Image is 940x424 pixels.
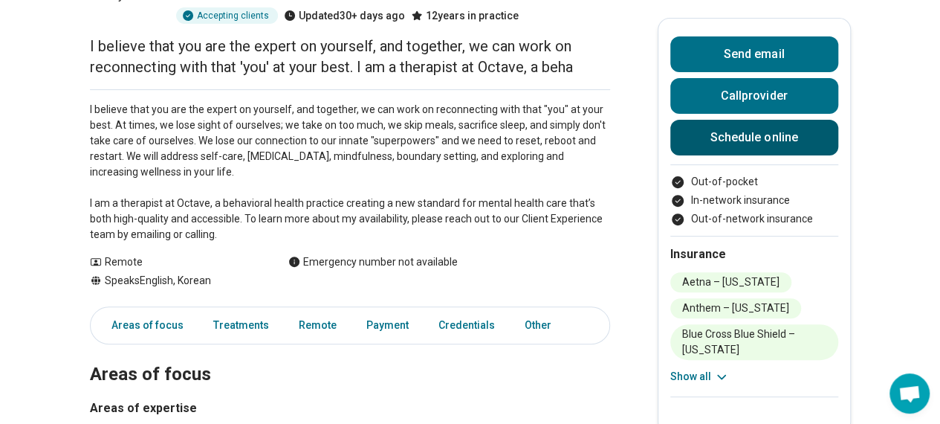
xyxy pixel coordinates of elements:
[204,310,278,341] a: Treatments
[889,373,930,414] div: Open chat
[411,7,519,24] div: 12 years in practice
[670,174,838,190] li: Out-of-pocket
[670,369,729,385] button: Show all
[290,310,346,341] a: Remote
[670,245,838,263] h2: Insurance
[430,310,504,341] a: Credentials
[357,310,418,341] a: Payment
[516,310,569,341] a: Other
[670,36,838,72] button: Send email
[670,193,838,208] li: In-network insurance
[670,211,838,227] li: Out-of-network insurance
[284,7,405,24] div: Updated 30+ days ago
[670,298,801,318] li: Anthem – [US_STATE]
[670,324,838,360] li: Blue Cross Blue Shield – [US_STATE]
[176,7,278,24] div: Accepting clients
[90,399,610,417] h3: Areas of expertise
[90,327,610,388] h2: Areas of focus
[90,273,259,289] div: Speaks English, Korean
[670,174,838,227] ul: Payment options
[670,272,791,292] li: Aetna – [US_STATE]
[288,254,458,270] div: Emergency number not available
[90,102,610,242] p: I believe that you are the expert on yourself, and together, we can work on reconnecting with tha...
[94,310,192,341] a: Areas of focus
[90,36,610,77] p: I believe that you are the expert on yourself, and together, we can work on reconnecting with tha...
[670,120,838,155] a: Schedule online
[90,254,259,270] div: Remote
[670,78,838,114] button: Callprovider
